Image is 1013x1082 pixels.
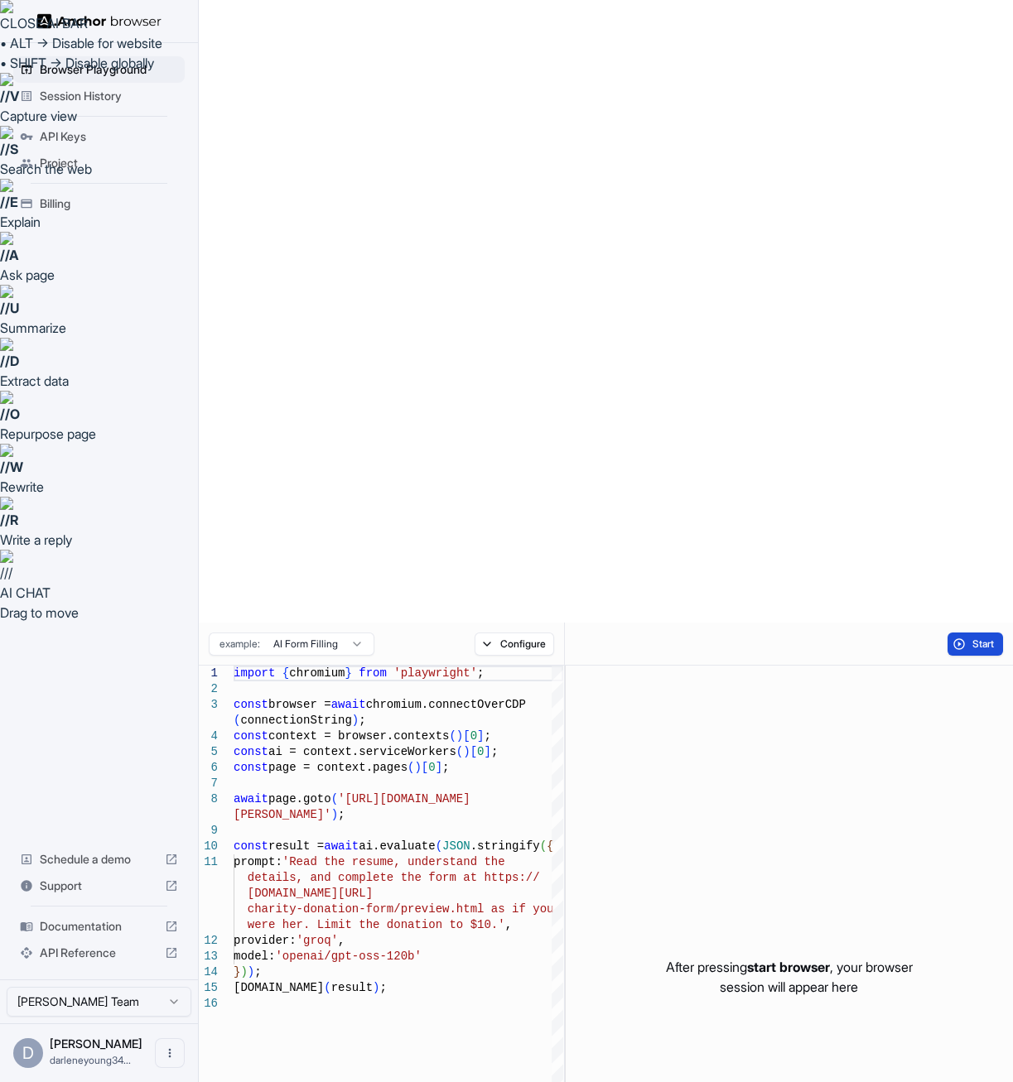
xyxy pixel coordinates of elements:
[268,839,324,853] span: result =
[199,666,218,681] div: 1
[338,808,345,821] span: ;
[40,878,158,894] span: Support
[50,1036,142,1051] span: Darlene Young
[338,934,345,947] span: ,
[484,745,490,758] span: ]
[540,839,547,853] span: (
[268,745,456,758] span: ai = context.serviceWorkers
[289,666,345,680] span: chromium
[234,698,268,711] span: const
[470,729,477,743] span: 0
[338,792,470,805] span: '[URL][DOMAIN_NAME]
[199,681,218,697] div: 2
[442,839,470,853] span: JSON
[449,729,456,743] span: (
[463,729,470,743] span: [
[40,945,158,961] span: API Reference
[422,761,428,774] span: [
[268,698,331,711] span: browser =
[199,760,218,776] div: 6
[428,761,435,774] span: 0
[282,855,505,868] span: 'Read the resume, understand the
[666,957,913,997] p: After pressing , your browser session will appear here
[199,996,218,1012] div: 16
[234,808,331,821] span: [PERSON_NAME]'
[324,981,330,994] span: (
[456,729,463,743] span: )
[13,873,185,899] div: Support
[199,697,218,713] div: 3
[414,761,421,774] span: )
[331,981,373,994] span: result
[199,791,218,807] div: 8
[234,950,275,963] span: model:
[331,698,366,711] span: await
[505,918,512,931] span: ,
[13,940,185,966] div: API Reference
[234,934,297,947] span: provider:
[199,854,218,870] div: 11
[234,761,268,774] span: const
[234,666,275,680] span: import
[324,839,359,853] span: await
[155,1038,185,1068] button: Open menu
[475,632,555,656] button: Configure
[199,949,218,964] div: 13
[477,666,484,680] span: ;
[359,839,435,853] span: ai.evaluate
[219,637,260,651] span: example:
[13,1038,43,1068] div: D
[436,839,442,853] span: (
[442,761,449,774] span: ;
[268,729,449,743] span: context = browser.contexts
[345,666,351,680] span: }
[282,666,289,680] span: {
[297,934,338,947] span: 'groq'
[50,1054,131,1066] span: darleneyoung348@gmail.com
[248,871,540,884] span: details, and complete the form at https://
[359,666,387,680] span: from
[747,959,830,975] span: start browser
[248,965,254,979] span: )
[199,980,218,996] div: 15
[470,839,540,853] span: .stringify
[268,792,331,805] span: page.goto
[199,839,218,854] div: 10
[366,698,526,711] span: chromium.connectOverCDP
[393,666,477,680] span: 'playwright'
[234,839,268,853] span: const
[359,714,365,727] span: ;
[199,964,218,980] div: 14
[234,965,240,979] span: }
[248,902,554,916] span: charity-donation-form/preview.html as if you
[199,823,218,839] div: 9
[408,761,414,774] span: (
[13,913,185,940] div: Documentation
[199,933,218,949] div: 12
[199,744,218,760] div: 5
[248,887,373,900] span: [DOMAIN_NAME][URL]
[373,981,379,994] span: )
[456,745,463,758] span: (
[352,714,359,727] span: )
[331,792,338,805] span: (
[234,981,324,994] span: [DOMAIN_NAME]
[254,965,261,979] span: ;
[240,714,351,727] span: connectionString
[40,851,158,868] span: Schedule a demo
[13,846,185,873] div: Schedule a demo
[436,761,442,774] span: ]
[248,918,505,931] span: were her. Limit the donation to $10.'
[491,745,498,758] span: ;
[275,950,421,963] span: 'openai/gpt-oss-120b'
[470,745,477,758] span: [
[948,632,1003,656] button: Start
[240,965,247,979] span: )
[40,918,158,935] span: Documentation
[234,792,268,805] span: await
[379,981,386,994] span: ;
[547,839,553,853] span: {
[331,808,338,821] span: )
[199,729,218,744] div: 4
[972,637,996,651] span: Start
